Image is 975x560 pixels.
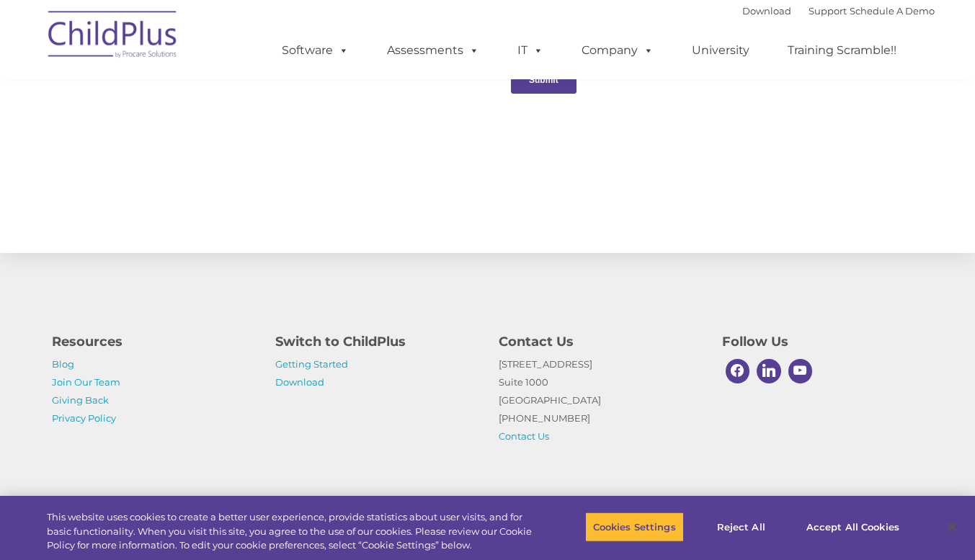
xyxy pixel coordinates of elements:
a: Blog [52,358,74,370]
a: Download [742,5,791,17]
span: Last name [200,95,244,106]
a: Download [275,376,324,388]
div: This website uses cookies to create a better user experience, provide statistics about user visit... [47,510,536,553]
a: Join Our Team [52,376,120,388]
p: [STREET_ADDRESS] Suite 1000 [GEOGRAPHIC_DATA] [PHONE_NUMBER] [499,355,700,445]
a: Giving Back [52,394,109,406]
button: Accept All Cookies [798,512,907,542]
h4: Switch to ChildPlus [275,332,477,352]
button: Cookies Settings [585,512,684,542]
button: Reject All [696,512,786,542]
h4: Contact Us [499,332,700,352]
a: Company [567,36,668,65]
button: Close [936,511,968,543]
a: IT [503,36,558,65]
a: Support [809,5,847,17]
a: Contact Us [499,430,549,442]
a: Assessments [373,36,494,65]
a: Privacy Policy [52,412,116,424]
h4: Resources [52,332,254,352]
a: Facebook [722,355,754,387]
font: | [742,5,935,17]
span: Phone number [200,154,262,165]
a: Schedule A Demo [850,5,935,17]
h4: Follow Us [722,332,924,352]
a: Getting Started [275,358,348,370]
img: ChildPlus by Procare Solutions [41,1,185,73]
a: Linkedin [753,355,785,387]
a: University [677,36,764,65]
a: Youtube [785,355,816,387]
a: Software [267,36,363,65]
a: Training Scramble!! [773,36,911,65]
